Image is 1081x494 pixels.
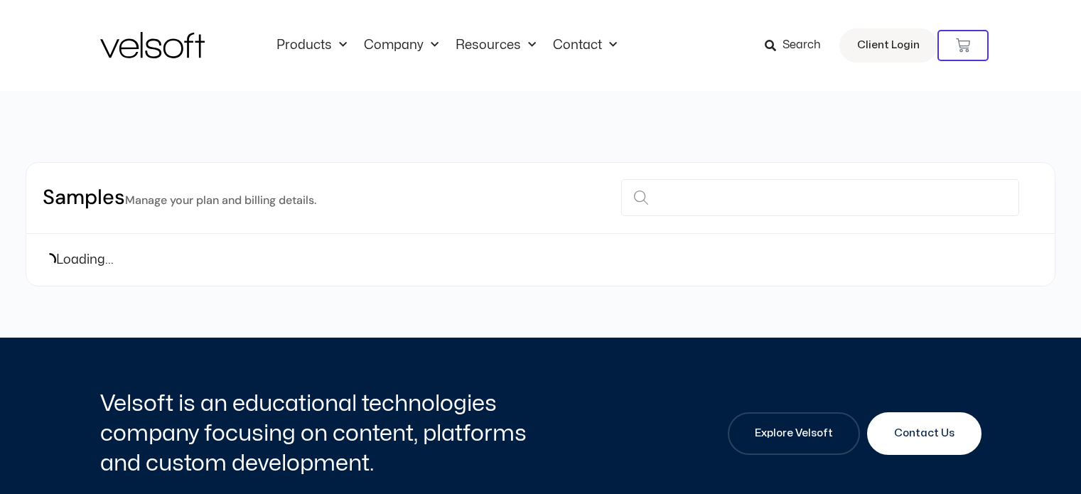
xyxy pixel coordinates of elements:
[100,32,205,58] img: Velsoft Training Materials
[867,412,981,455] a: Contact Us
[268,38,355,53] a: ProductsMenu Toggle
[782,36,821,55] span: Search
[894,425,954,442] span: Contact Us
[728,412,860,455] a: Explore Velsoft
[43,184,316,212] h2: Samples
[355,38,447,53] a: CompanyMenu Toggle
[447,38,544,53] a: ResourcesMenu Toggle
[125,193,316,208] small: Manage your plan and billing details.
[765,33,831,58] a: Search
[544,38,625,53] a: ContactMenu Toggle
[100,389,537,478] h2: Velsoft is an educational technologies company focusing on content, platforms and custom developm...
[839,28,937,63] a: Client Login
[268,38,625,53] nav: Menu
[56,250,114,269] span: Loading...
[755,425,833,442] span: Explore Velsoft
[857,36,920,55] span: Client Login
